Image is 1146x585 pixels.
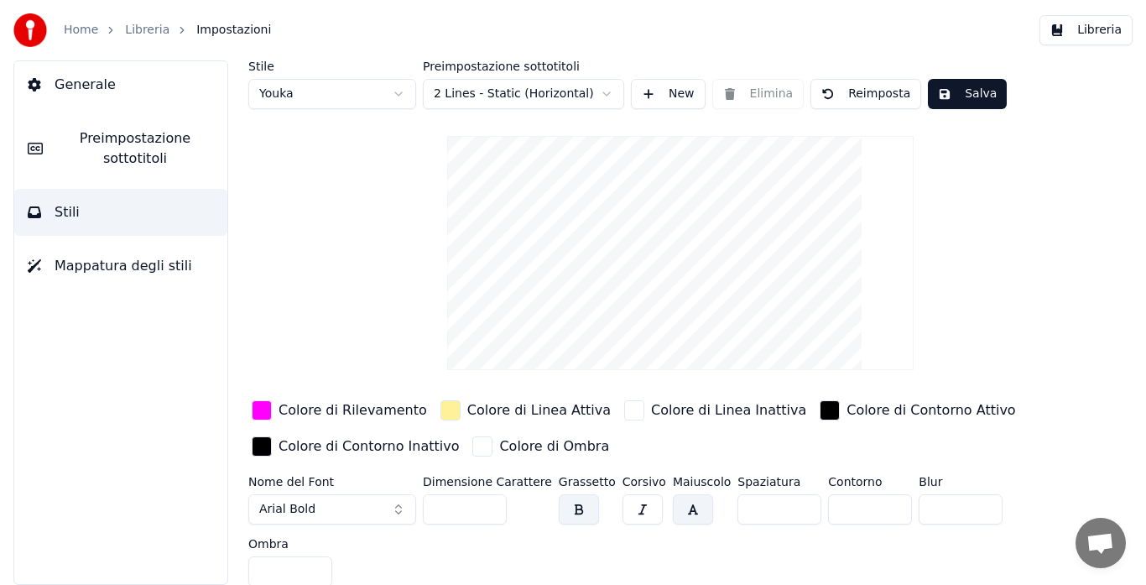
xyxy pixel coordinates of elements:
a: Home [64,22,98,39]
span: Generale [55,75,116,95]
label: Dimensione Carattere [423,476,552,488]
button: Colore di Contorno Inattivo [248,433,462,460]
button: Colore di Rilevamento [248,397,430,424]
button: Colore di Linea Inattiva [621,397,810,424]
img: youka [13,13,47,47]
label: Stile [248,60,416,72]
label: Nome del Font [248,476,416,488]
span: Impostazioni [196,22,271,39]
span: Stili [55,202,80,222]
div: Colore di Contorno Inattivo [279,436,459,457]
button: Preimpostazione sottotitoli [14,115,227,182]
button: New [631,79,706,109]
label: Blur [919,476,1003,488]
div: Colore di Rilevamento [279,400,427,420]
button: Libreria [1039,15,1133,45]
div: Colore di Linea Inattiva [651,400,806,420]
button: Colore di Ombra [469,433,612,460]
button: Salva [928,79,1007,109]
div: Colore di Ombra [499,436,609,457]
button: Colore di Contorno Attivo [816,397,1018,424]
label: Maiuscolo [673,476,731,488]
div: Aprire la chat [1076,518,1126,568]
span: Mappatura degli stili [55,256,192,276]
button: Reimposta [810,79,921,109]
button: Colore di Linea Attiva [437,397,614,424]
button: Generale [14,61,227,108]
label: Ombra [248,538,332,550]
label: Corsivo [622,476,666,488]
div: Colore di Linea Attiva [467,400,611,420]
label: Grassetto [559,476,616,488]
label: Contorno [828,476,912,488]
span: Arial Bold [259,501,315,518]
button: Stili [14,189,227,236]
span: Preimpostazione sottotitoli [56,128,214,169]
nav: breadcrumb [64,22,271,39]
a: Libreria [125,22,169,39]
div: Colore di Contorno Attivo [846,400,1015,420]
button: Mappatura degli stili [14,243,227,290]
label: Preimpostazione sottotitoli [423,60,624,72]
label: Spaziatura [737,476,821,488]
